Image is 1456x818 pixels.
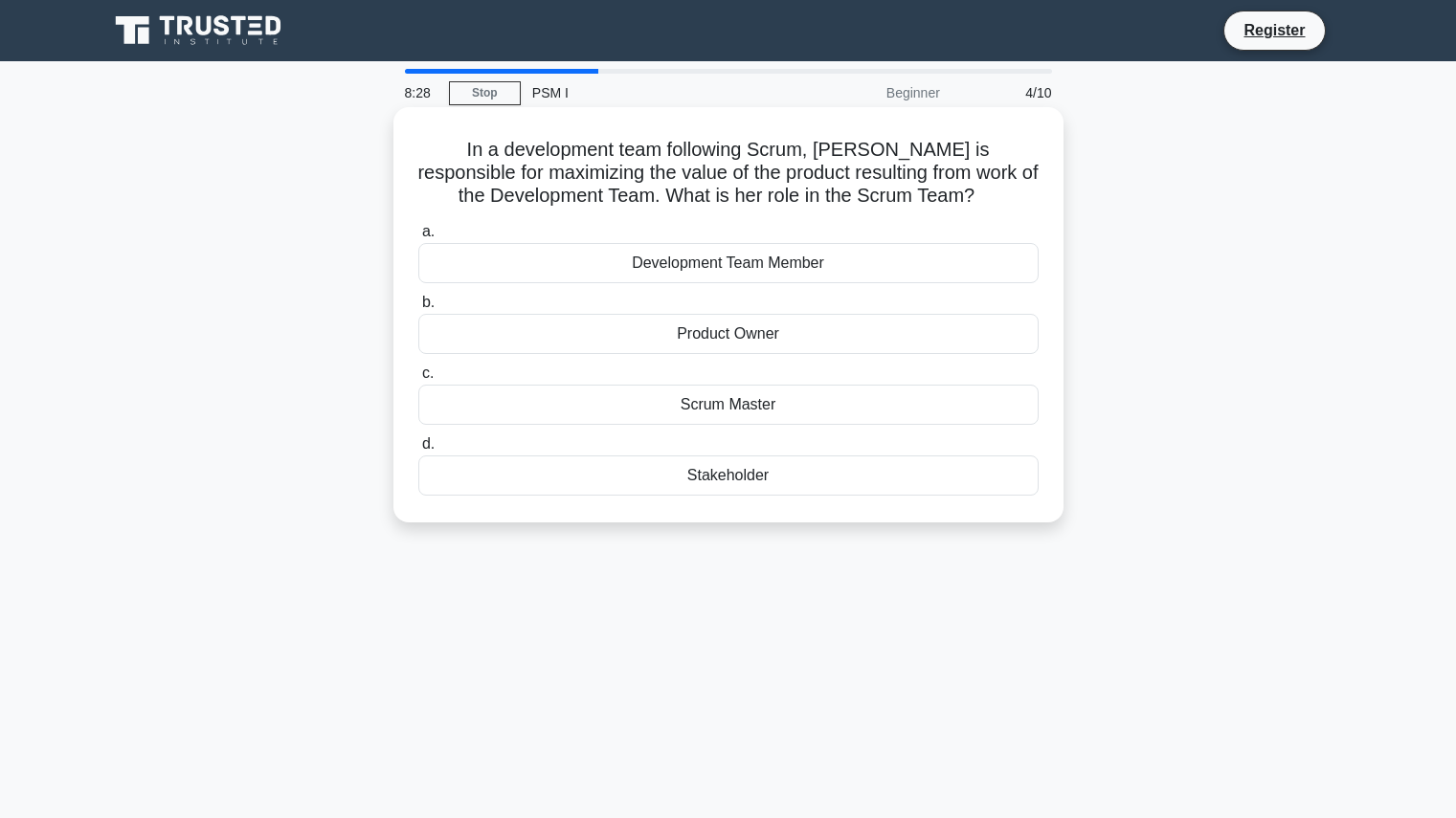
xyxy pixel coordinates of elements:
[422,365,434,381] span: c.
[422,435,435,452] span: d.
[952,74,1064,112] div: 4/10
[521,74,784,112] div: PSM I
[418,314,1039,354] div: Product Owner
[784,74,952,112] div: Beginner
[418,243,1039,283] div: Development Team Member
[393,74,449,112] div: 8:28
[1232,18,1316,42] a: Register
[422,294,435,310] span: b.
[449,81,521,105] a: Stop
[416,138,1041,209] h5: In a development team following Scrum, [PERSON_NAME] is responsible for maximizing the value of t...
[422,223,435,239] span: a.
[418,385,1039,425] div: Scrum Master
[418,455,1039,496] div: Stakeholder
